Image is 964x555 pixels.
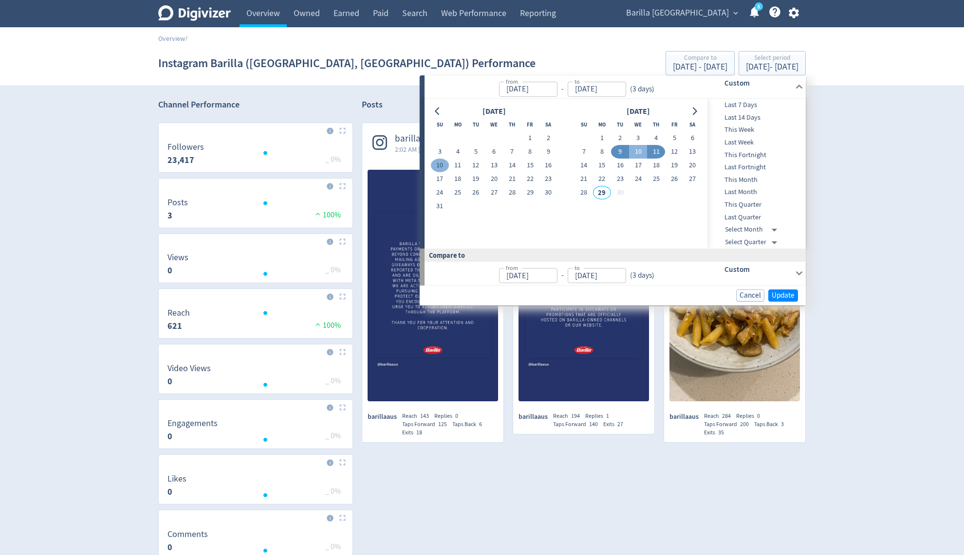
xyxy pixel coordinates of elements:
button: 14 [575,159,593,172]
div: Reach [704,412,736,420]
div: Reach [553,412,585,420]
dt: Engagements [167,418,218,429]
span: Last Month [707,187,804,197]
a: 5 [755,2,763,11]
div: ( 3 days ) [626,270,654,281]
text: 5 [758,3,760,10]
th: Wednesday [629,118,647,131]
th: Monday [449,118,467,131]
svg: Reach 621 [163,308,349,334]
strong: 0 [167,265,172,276]
span: 27 [617,420,623,428]
label: to [575,77,580,86]
button: 15 [521,159,539,172]
dt: Reach [167,307,190,319]
button: 3 [629,131,647,145]
svg: Likes 0 [163,474,349,500]
div: [DATE] [624,105,653,118]
span: 100% [313,210,341,220]
span: _ 0% [325,542,341,552]
button: 31 [431,199,449,213]
svg: Views 0 [163,253,349,279]
svg: Posts 3 [163,198,349,224]
div: from-to(3 days)Custom [425,99,806,249]
h6: Custom [724,264,791,275]
button: 9 [539,145,557,159]
h2: Channel Performance [158,99,353,111]
button: 6 [485,145,503,159]
svg: Followers 23,417 [163,143,349,168]
strong: 0 [167,376,172,387]
svg: Video Views 0 [163,364,349,390]
span: Last 14 Days [707,112,804,123]
span: _ 0% [325,265,341,275]
span: Last Week [707,137,804,148]
button: 25 [647,172,665,186]
span: _ 0% [325,486,341,496]
button: 4 [449,145,467,159]
label: to [575,264,580,272]
span: 194 [571,412,580,420]
span: This Fortnight [707,150,804,161]
button: 27 [485,186,503,199]
th: Friday [665,118,683,131]
button: 13 [485,159,503,172]
button: Cancel [736,289,764,302]
button: 21 [503,172,521,186]
button: Barilla [GEOGRAPHIC_DATA] [623,5,741,21]
button: 19 [467,172,485,186]
span: 3 [781,420,784,428]
div: Last Week [707,136,804,149]
th: Tuesday [467,118,485,131]
strong: 0 [167,430,172,442]
span: 125 [438,420,447,428]
span: barillaaus [368,412,402,422]
span: This Week [707,125,804,135]
button: 12 [467,159,485,172]
span: barillaaus [669,412,704,422]
button: 13 [684,145,702,159]
span: 143 [420,412,429,420]
button: 11 [647,145,665,159]
span: expand_more [731,9,740,18]
img: Placeholder [339,238,346,245]
dt: Video Views [167,363,211,374]
button: 5 [665,131,683,145]
button: 24 [431,186,449,199]
th: Thursday [647,118,665,131]
span: Cancel [740,292,761,299]
div: Replies [585,412,614,420]
button: 28 [575,186,593,199]
span: 0 [757,412,760,420]
label: from [506,77,518,86]
div: [DATE] - [DATE] [673,63,727,72]
div: Taps Back [452,420,487,429]
th: Monday [593,118,611,131]
div: from-to(3 days)Custom [425,262,806,285]
div: Replies [736,412,765,420]
div: Taps Forward [402,420,452,429]
button: 30 [539,186,557,199]
button: 11 [449,159,467,172]
button: 23 [539,172,557,186]
img: Placeholder [339,349,346,355]
button: 16 [539,159,557,172]
span: 6 [479,420,482,428]
button: 1 [593,131,611,145]
div: This Quarter [707,198,804,211]
div: Compare to [673,54,727,63]
div: [DATE] - [DATE] [746,63,798,72]
button: 3 [431,145,449,159]
strong: 0 [167,486,172,498]
button: 6 [684,131,702,145]
button: 28 [503,186,521,199]
button: 24 [629,172,647,186]
span: 100% [313,321,341,330]
div: Reach [402,412,434,420]
div: ( 3 days ) [626,84,658,95]
div: Exits [603,420,629,429]
div: Exits [402,429,427,437]
button: 26 [665,172,683,186]
span: barillaaus [519,412,553,422]
button: 20 [485,172,503,186]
